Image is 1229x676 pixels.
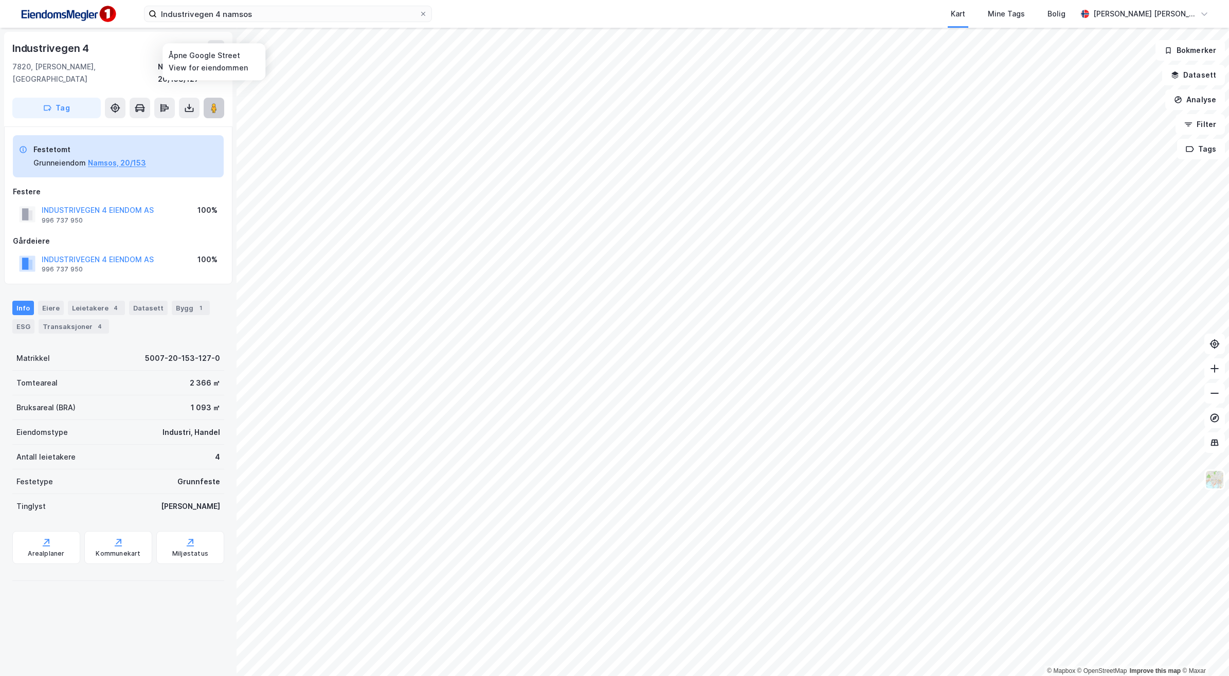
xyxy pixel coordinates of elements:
a: Mapbox [1047,667,1075,674]
div: 7820, [PERSON_NAME], [GEOGRAPHIC_DATA] [12,61,158,85]
div: Industri, Handel [162,426,220,439]
div: 5007-20-153-127-0 [145,352,220,364]
button: Tag [12,98,101,118]
a: Improve this map [1130,667,1181,674]
div: 1 093 ㎡ [191,401,220,414]
div: Bygg [172,301,210,315]
div: Festetype [16,476,53,488]
div: Transaksjoner [39,319,109,334]
div: Tomteareal [16,377,58,389]
div: ESG [12,319,34,334]
div: Eiere [38,301,64,315]
div: 2 366 ㎡ [190,377,220,389]
input: Søk på adresse, matrikkel, gårdeiere, leietakere eller personer [157,6,419,22]
div: 100% [197,204,218,216]
div: Matrikkel [16,352,50,364]
div: 996 737 950 [42,216,83,225]
div: Grunneiendom [33,157,86,169]
div: Festetomt [33,143,146,156]
div: 4 [111,303,121,313]
div: Leietakere [68,301,125,315]
div: Tinglyst [16,500,46,513]
div: [PERSON_NAME] [PERSON_NAME] [1093,8,1196,20]
div: 4 [95,321,105,332]
div: Industrivegen 4 [12,40,91,57]
img: Z [1205,470,1224,489]
div: Kart [951,8,965,20]
button: Bokmerker [1155,40,1225,61]
button: Datasett [1162,65,1225,85]
div: Bruksareal (BRA) [16,401,76,414]
button: Analyse [1165,89,1225,110]
button: Tags [1177,139,1225,159]
div: Info [12,301,34,315]
div: Eiendomstype [16,426,68,439]
div: 1 [195,303,206,313]
div: Kontrollprogram for chat [1178,627,1229,676]
div: 996 737 950 [42,265,83,273]
div: Mine Tags [988,8,1025,20]
div: [PERSON_NAME] [161,500,220,513]
div: Festere [13,186,224,198]
div: Gårdeiere [13,235,224,247]
div: Datasett [129,301,168,315]
div: Miljøstatus [172,550,208,558]
button: Filter [1176,114,1225,135]
iframe: Chat Widget [1178,627,1229,676]
div: Bolig [1047,8,1065,20]
div: Antall leietakere [16,451,76,463]
div: 100% [197,253,218,266]
a: OpenStreetMap [1077,667,1127,674]
div: Arealplaner [28,550,64,558]
img: F4PB6Px+NJ5v8B7XTbfpPpyloAAAAASUVORK5CYII= [16,3,119,26]
div: 4 [215,451,220,463]
div: Grunnfeste [177,476,220,488]
div: Namsos, 20/153/127 [158,61,224,85]
button: Namsos, 20/153 [88,157,146,169]
div: Kommunekart [96,550,140,558]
